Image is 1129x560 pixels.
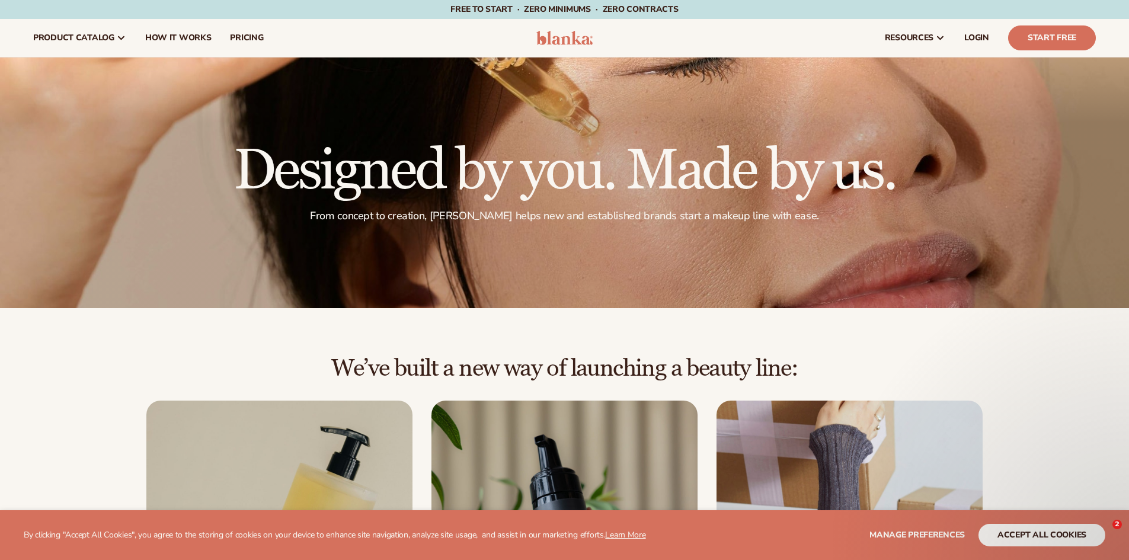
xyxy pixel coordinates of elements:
h1: Designed by you. Made by us. [234,143,895,200]
a: resources [875,19,955,57]
button: accept all cookies [978,524,1105,546]
a: LOGIN [955,19,999,57]
a: product catalog [24,19,136,57]
span: pricing [230,33,263,43]
a: Start Free [1008,25,1096,50]
span: 2 [1112,520,1122,529]
span: Manage preferences [869,529,965,540]
h2: We’ve built a new way of launching a beauty line: [33,356,1096,382]
a: pricing [220,19,273,57]
span: LOGIN [964,33,989,43]
a: How It Works [136,19,221,57]
p: By clicking "Accept All Cookies", you agree to the storing of cookies on your device to enhance s... [24,530,646,540]
p: From concept to creation, [PERSON_NAME] helps new and established brands start a makeup line with... [234,209,895,223]
span: Free to start · ZERO minimums · ZERO contracts [450,4,678,15]
span: How It Works [145,33,212,43]
img: logo [536,31,593,45]
button: Manage preferences [869,524,965,546]
iframe: Intercom live chat [1088,520,1117,548]
span: resources [885,33,933,43]
a: Learn More [605,529,645,540]
span: product catalog [33,33,114,43]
